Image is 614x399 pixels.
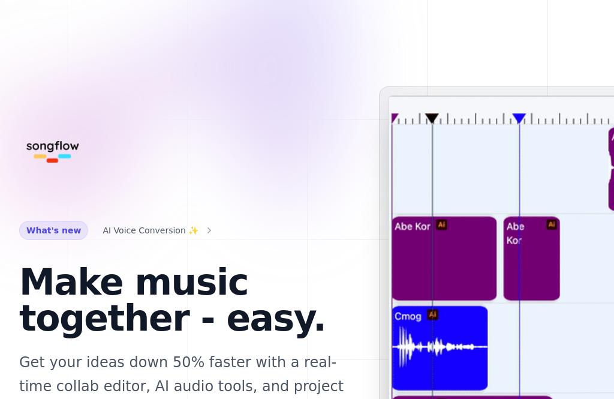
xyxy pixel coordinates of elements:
a: What's new AI Voice Conversion ✨ [19,221,215,240]
span: AI Voice Conversion ✨ [103,223,198,238]
span: What's new [19,221,88,240]
img: Songflow [19,115,86,182]
h1: Make music together - easy. [19,264,365,336]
